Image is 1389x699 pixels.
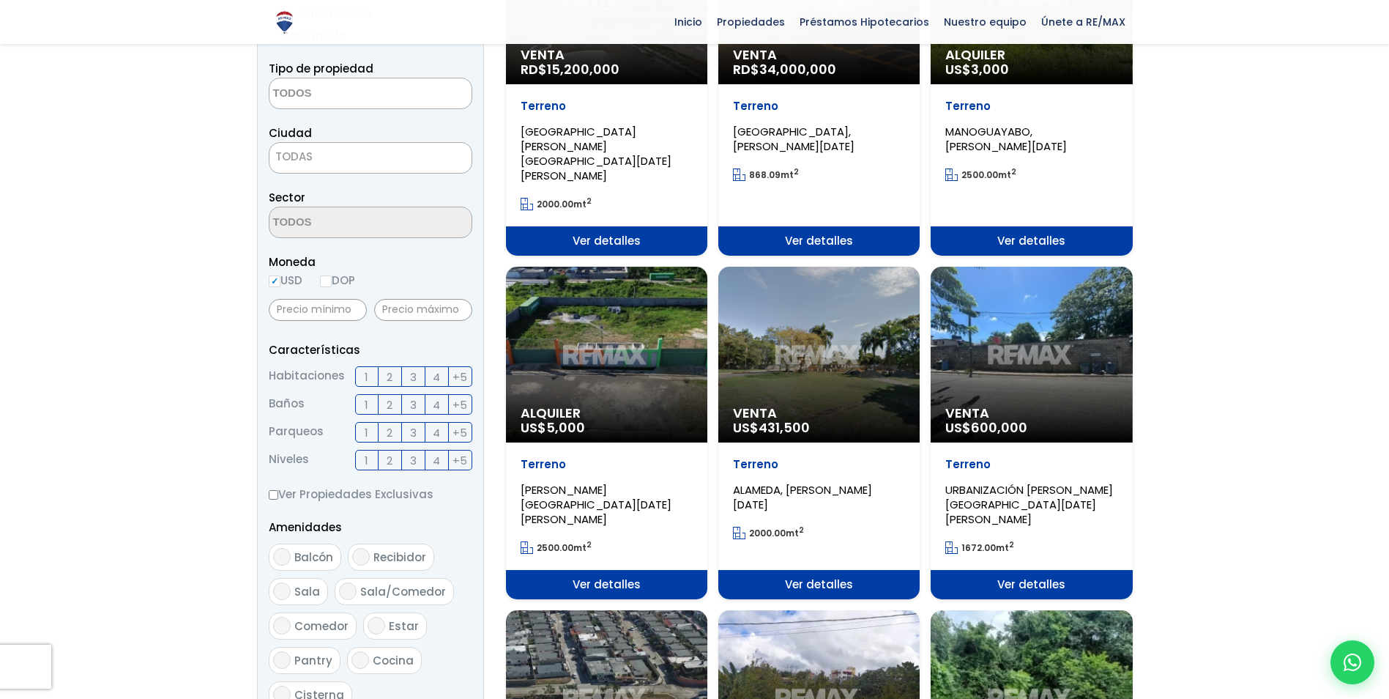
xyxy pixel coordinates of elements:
span: Ver detalles [506,570,707,599]
span: 4 [433,396,440,414]
input: Balcón [273,548,291,566]
span: Venta [521,48,693,62]
span: 1 [365,396,368,414]
p: Amenidades [269,518,472,536]
span: TODAS [269,147,472,167]
span: RD$ [733,60,836,78]
label: Ver Propiedades Exclusivas [269,485,472,503]
span: ALAMEDA, [PERSON_NAME][DATE] [733,482,872,512]
span: Habitaciones [269,366,345,387]
span: MANOGUAYABO, [PERSON_NAME][DATE] [945,124,1067,154]
span: mt [945,541,1014,554]
input: Sala [273,582,291,600]
label: DOP [320,271,355,289]
span: Ver detalles [506,226,707,256]
span: +5 [453,451,467,470]
span: 1 [365,424,368,442]
p: Terreno [733,99,905,114]
span: US$ [733,418,810,437]
span: Alquiler [521,406,693,421]
sup: 2 [586,539,592,550]
span: Tipo de propiedad [269,61,373,76]
span: Ver detalles [931,226,1132,256]
span: 2 [387,451,392,470]
sup: 2 [799,525,804,536]
span: 3 [410,451,417,470]
span: 600,000 [971,418,1027,437]
span: [GEOGRAPHIC_DATA], [PERSON_NAME][DATE] [733,124,854,154]
textarea: Search [269,207,412,239]
span: Nuestro equipo [936,11,1034,33]
span: 2 [387,396,392,414]
span: Alquiler [945,48,1117,62]
span: +5 [453,368,467,386]
span: Niveles [269,450,309,470]
span: [GEOGRAPHIC_DATA][PERSON_NAME][GEOGRAPHIC_DATA][DATE][PERSON_NAME] [521,124,671,183]
a: Venta US$600,000 Terreno URBANIZACIÓN [PERSON_NAME][GEOGRAPHIC_DATA][DATE][PERSON_NAME] 1672.00mt... [931,267,1132,599]
span: 3 [410,368,417,386]
input: Sala/Comedor [339,582,357,600]
span: 1 [365,451,368,470]
sup: 2 [586,196,592,207]
span: Ver detalles [931,570,1132,599]
span: 4 [433,451,440,470]
span: Balcón [294,550,333,565]
input: Pantry [273,651,291,669]
span: Estar [389,618,419,634]
span: RD$ [521,60,619,78]
span: 431,500 [759,418,810,437]
span: 15,200,000 [547,60,619,78]
span: mt [521,198,592,210]
p: Terreno [945,457,1117,472]
span: 2500.00 [961,169,998,181]
span: Ver detalles [718,570,920,599]
span: Ciudad [269,125,312,141]
input: Precio máximo [374,299,472,321]
span: 5,000 [546,418,585,437]
span: Sala/Comedor [360,584,446,599]
span: 2000.00 [749,527,786,539]
p: Características [269,341,472,359]
span: Recibidor [373,550,426,565]
span: 4 [433,368,440,386]
span: TODAS [275,149,313,164]
span: mt [733,169,799,181]
sup: 2 [1009,539,1014,550]
span: Ver detalles [718,226,920,256]
span: Parqueos [269,422,324,443]
p: Terreno [733,457,905,472]
span: Sector [269,190,305,205]
span: 3,000 [971,60,1009,78]
span: +5 [453,396,467,414]
span: 1672.00 [961,541,996,554]
a: Venta US$431,500 Terreno ALAMEDA, [PERSON_NAME][DATE] 2000.00mt2 Ver detalles [718,267,920,599]
span: Pantry [294,653,332,668]
span: 868.09 [749,169,781,181]
p: Terreno [521,457,693,472]
span: Sala [294,584,320,599]
span: Propiedades [710,11,792,33]
span: Moneda [269,253,472,271]
sup: 2 [1011,166,1016,177]
img: Logo de REMAX [272,10,297,35]
span: Únete a RE/MAX [1034,11,1133,33]
span: Venta [733,406,905,421]
span: URBANIZACIÓN [PERSON_NAME][GEOGRAPHIC_DATA][DATE][PERSON_NAME] [945,482,1113,527]
span: +5 [453,424,467,442]
span: Préstamos Hipotecarios [792,11,936,33]
span: Inicio [667,11,710,33]
input: DOP [320,275,332,287]
span: 3 [410,396,417,414]
span: Baños [269,394,305,415]
span: TODAS [269,142,472,174]
input: Cocina [351,651,369,669]
input: Comedor [273,617,291,635]
span: Comedor [294,618,349,634]
span: mt [521,541,592,554]
span: [PERSON_NAME][GEOGRAPHIC_DATA][DATE][PERSON_NAME] [521,482,671,527]
span: 2 [387,424,392,442]
span: 34,000,000 [759,60,836,78]
span: 4 [433,424,440,442]
textarea: Search [269,78,412,110]
input: Estar [368,617,385,635]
